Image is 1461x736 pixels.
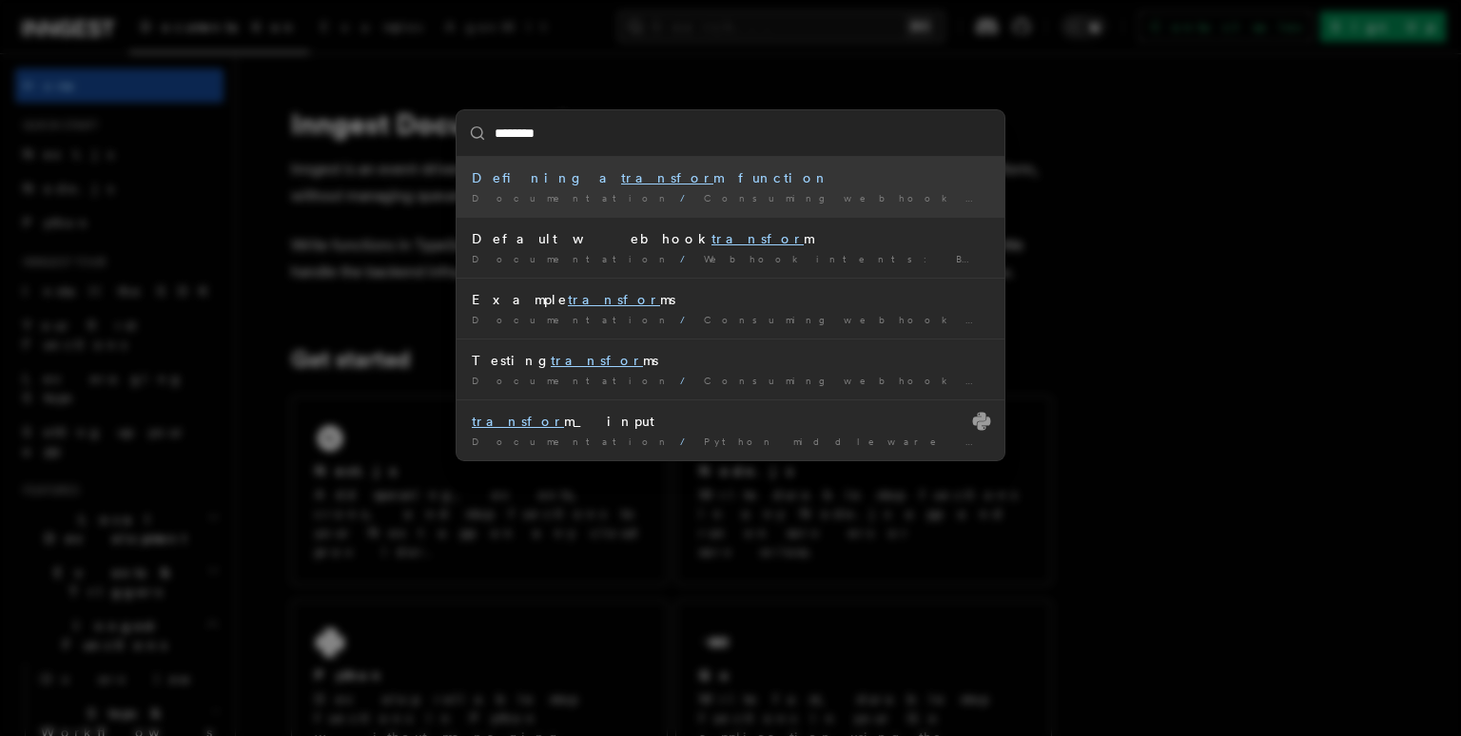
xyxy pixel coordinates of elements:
span: Consuming webhook events [704,375,1064,386]
span: / [680,436,696,447]
div: Example ms [472,290,989,309]
div: Default webhook m [472,229,989,248]
span: / [680,314,696,325]
span: Documentation [472,192,672,203]
div: m_input [472,412,989,431]
span: Python middleware lifecycle [704,436,1086,447]
span: Consuming webhook events [704,192,1064,203]
div: Testing ms [472,351,989,370]
span: Webhook intents: Building a webhook integration [704,253,1382,264]
mark: transfor [621,170,713,185]
mark: transfor [711,231,804,246]
div: Defining a m function [472,168,989,187]
mark: transfor [472,414,564,429]
span: Documentation [472,253,672,264]
span: / [680,253,696,264]
span: Documentation [472,436,672,447]
span: Documentation [472,375,672,386]
span: / [680,192,696,203]
span: Consuming webhook events [704,314,1064,325]
mark: transfor [551,353,643,368]
span: / [680,375,696,386]
span: Documentation [472,314,672,325]
mark: transfor [568,292,660,307]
